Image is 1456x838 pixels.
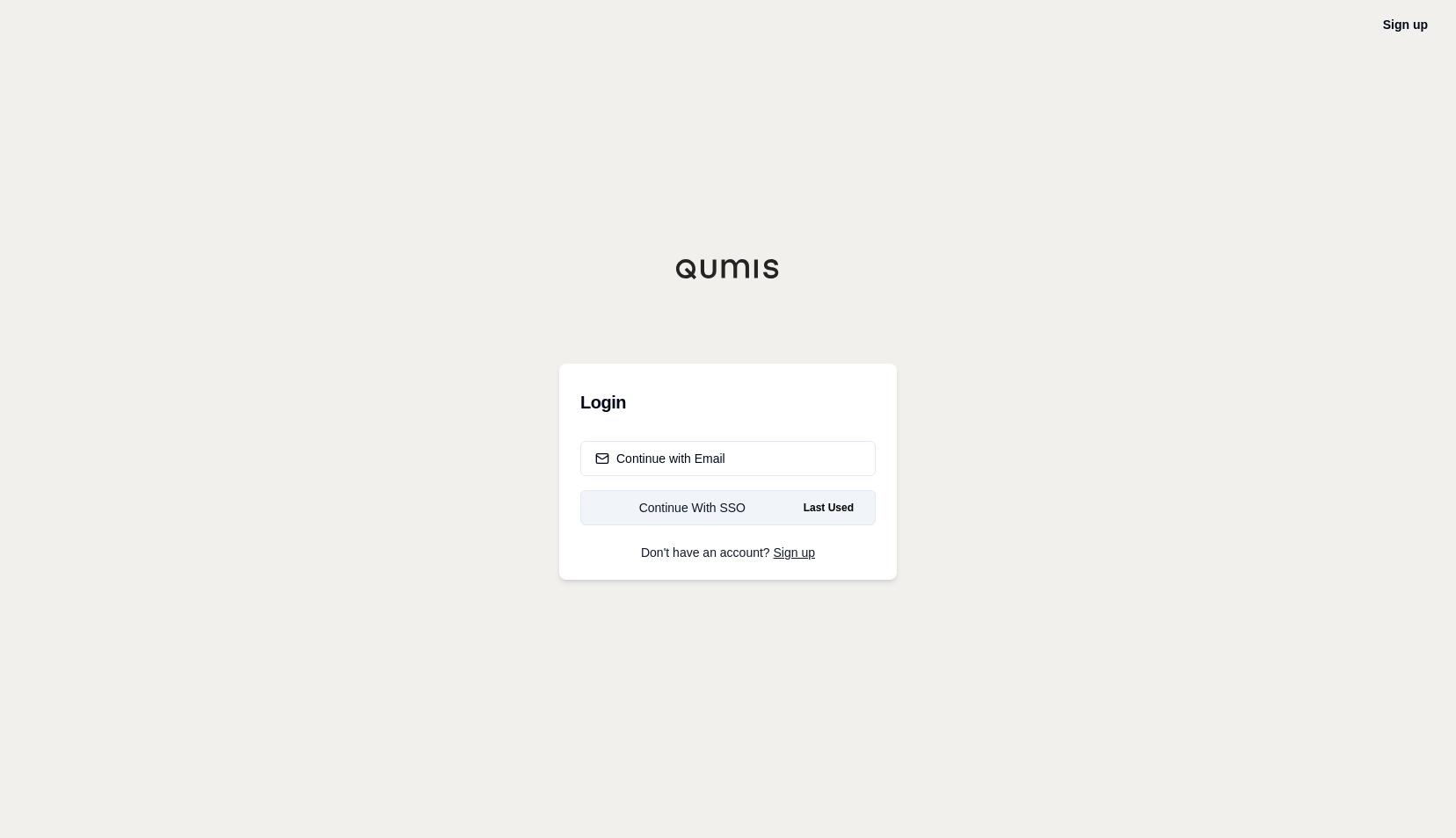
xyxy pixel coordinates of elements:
div: Continue With SSO [595,499,790,517]
a: Continue With SSOLast Used [580,490,876,525]
p: Don't have an account? [580,546,876,559]
button: Continue with Email [580,441,876,476]
div: Continue with Email [595,450,725,467]
h3: Login [580,385,876,420]
a: Sign up [774,545,815,560]
span: Last Used [797,497,861,518]
img: Qumis [675,258,781,279]
a: Sign up [1383,18,1428,32]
